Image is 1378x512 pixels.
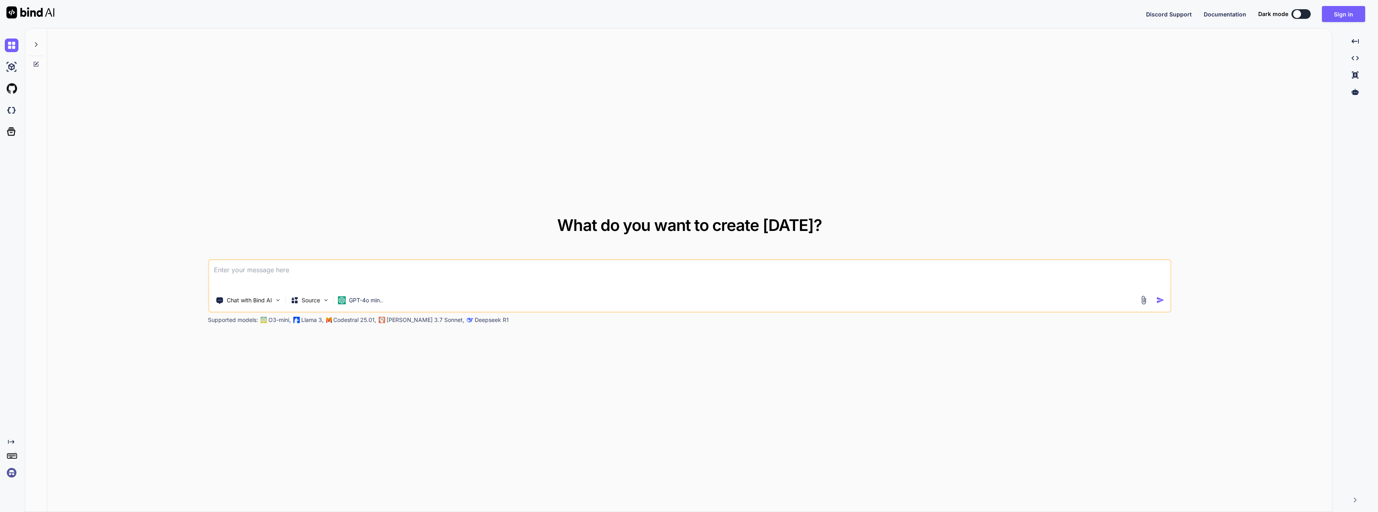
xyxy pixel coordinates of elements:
img: Pick Tools [274,297,281,304]
span: Dark mode [1258,10,1288,18]
img: Bind AI [6,6,54,18]
button: Documentation [1204,10,1246,18]
p: Llama 3, [301,316,324,324]
img: claude [467,317,473,323]
img: Llama2 [293,317,300,323]
p: Deepseek R1 [475,316,509,324]
span: What do you want to create [DATE]? [557,215,822,235]
img: GPT-4 [260,317,267,323]
img: signin [5,466,18,480]
p: [PERSON_NAME] 3.7 Sonnet, [387,316,464,324]
p: O3-mini, [268,316,291,324]
span: Discord Support [1146,11,1192,18]
img: darkCloudIdeIcon [5,103,18,117]
p: Codestral 25.01, [333,316,376,324]
img: githubLight [5,82,18,95]
p: Chat with Bind AI [227,296,272,304]
img: GPT-4o mini [338,296,346,304]
img: chat [5,38,18,52]
span: Documentation [1204,11,1246,18]
img: icon [1156,296,1164,304]
p: Source [302,296,320,304]
img: Mistral-AI [326,317,332,323]
img: attachment [1139,295,1148,305]
button: Discord Support [1146,10,1192,18]
button: Sign in [1322,6,1365,22]
p: GPT-4o min.. [349,296,383,304]
img: Pick Models [322,297,329,304]
img: ai-studio [5,60,18,74]
p: Supported models: [208,316,258,324]
img: claude [379,317,385,323]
